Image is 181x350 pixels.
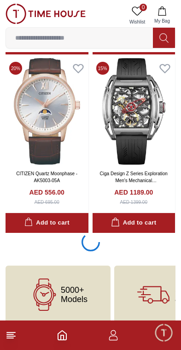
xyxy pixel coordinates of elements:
img: Ciga Design Z Series Exploration Men's Mechanical Grey+Red+Gold+Multi Color Dial Watch - Z062-SIS... [93,58,175,165]
span: 20 % [9,62,22,75]
a: Ciga Design Z Series Exploration Men's Mechanical Grey+Red+Gold+Multi Color Dial Watch - Z062-SIS... [100,171,168,197]
span: 15 % [96,62,109,75]
a: Home [57,330,68,341]
button: Add to cart [6,213,88,233]
div: AED 1399.00 [120,199,148,206]
h4: AED 556.00 [29,188,64,197]
span: 0 [140,4,147,11]
div: AED 695.00 [35,199,59,206]
img: ... [6,4,86,24]
a: 0Wishlist [126,4,149,27]
span: My Bag [151,18,174,24]
span: Wishlist [126,18,149,25]
a: CITIZEN Quartz Moonphase - AK5003-05A [16,171,77,183]
div: Chat Widget [154,323,174,343]
button: My Bag [149,4,175,27]
button: Add to cart [93,213,175,233]
img: CITIZEN Quartz Moonphase - AK5003-05A [6,58,88,165]
div: Add to cart [111,218,156,228]
span: 5000+ Models [61,285,88,304]
div: Add to cart [24,218,70,228]
h4: AED 1189.00 [114,188,153,197]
